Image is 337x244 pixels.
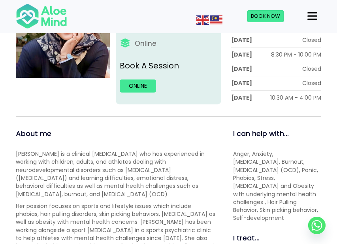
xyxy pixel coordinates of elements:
span: Book Now [251,12,280,20]
div: 10:30 AM - 4:00 PM [270,94,321,102]
div: [DATE] [231,36,252,44]
a: Online [120,79,156,92]
div: 8:30 PM - 10:00 PM [271,51,321,59]
div: Closed [302,36,321,44]
a: Malay [210,16,223,24]
div: Online [135,39,156,49]
a: Book Now [247,10,284,22]
button: Menu [304,9,320,23]
a: English [196,16,210,24]
img: en [196,15,209,25]
p: Book A Session [120,60,218,72]
span: I can help with... [233,129,289,138]
span: I treat... [233,233,260,243]
a: Whatsapp [308,217,326,234]
img: ms [210,15,222,25]
div: Closed [302,65,321,73]
div: [DATE] [231,94,252,102]
div: Closed [302,79,321,87]
div: [DATE] [231,79,252,87]
div: [DATE] [231,65,252,73]
span: About me [16,129,51,138]
span: [PERSON_NAME] is a clinical [MEDICAL_DATA] who has experienced in working with children, adults, ... [16,150,205,198]
div: [DATE] [231,51,252,59]
span: Anger, Anxiety, [MEDICAL_DATA], Burnout, [MEDICAL_DATA] (OCD), Panic, Phobias, Stress, [MEDICAL_D... [233,150,318,222]
img: Aloe mind Logo [16,3,67,29]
